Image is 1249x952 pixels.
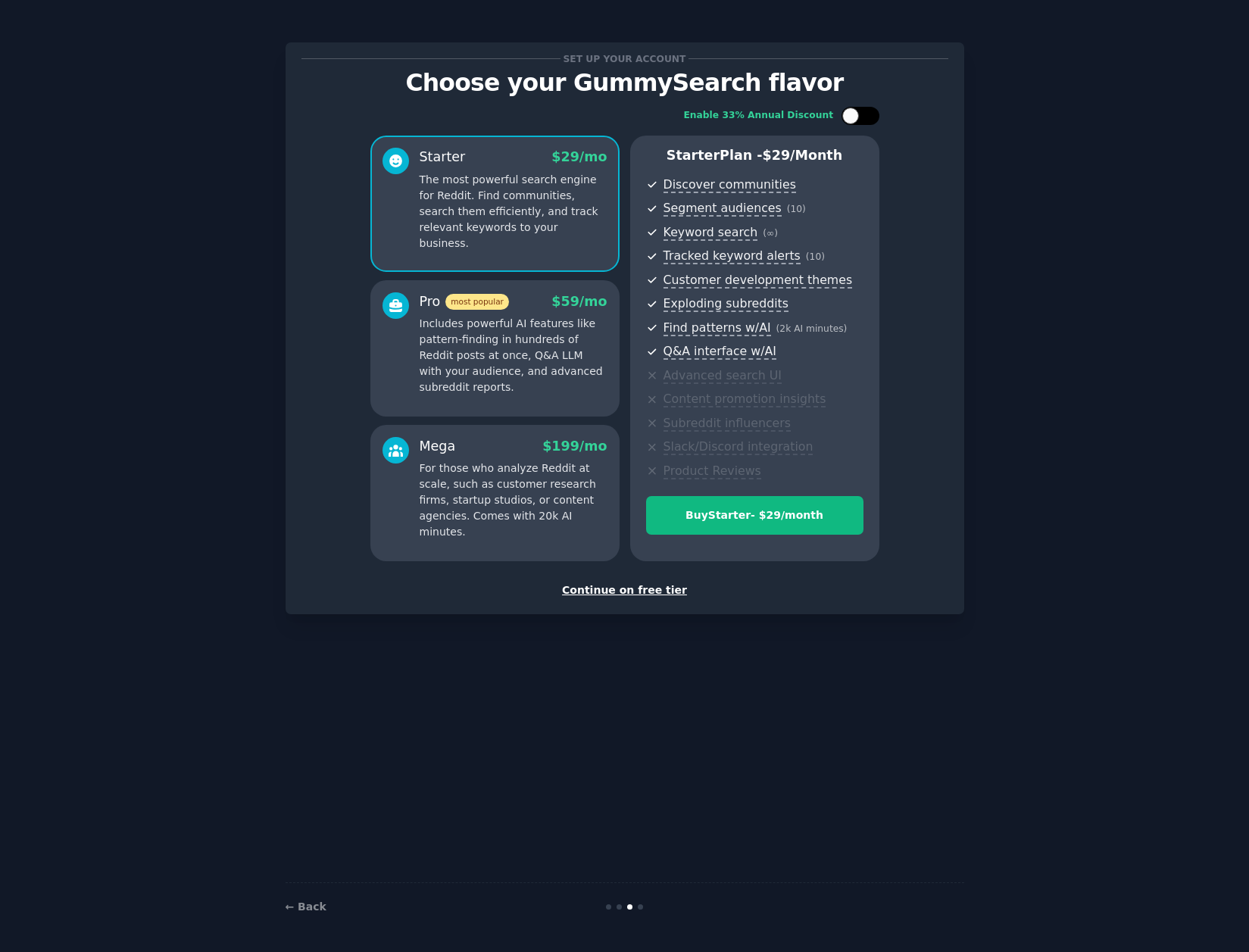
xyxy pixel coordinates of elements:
span: $ 29 /mo [551,149,607,164]
span: most popular [445,294,509,310]
span: Keyword search [664,225,758,241]
span: $ 199 /mo [542,439,607,454]
span: ( 10 ) [787,204,806,214]
button: BuyStarter- $29/month [646,496,863,535]
span: Segment audiences [664,201,782,217]
span: ( ∞ ) [763,228,778,239]
span: Discover communities [664,177,796,193]
p: Starter Plan - [646,146,863,165]
span: Exploding subreddits [664,296,788,312]
span: Advanced search UI [664,368,782,384]
div: Starter [420,148,466,167]
p: For those who analyze Reddit at scale, such as customer research firms, startup studios, or conte... [420,460,607,540]
span: Slack/Discord integration [664,439,813,455]
span: Subreddit influencers [664,416,791,432]
span: Customer development themes [664,273,853,289]
span: Product Reviews [664,464,761,479]
span: Set up your account [560,51,689,67]
div: Enable 33% Annual Discount [684,109,834,123]
div: Continue on free tier [301,582,948,598]
p: The most powerful search engine for Reddit. Find communities, search them efficiently, and track ... [420,172,607,251]
span: Q&A interface w/AI [664,344,776,360]
p: Choose your GummySearch flavor [301,70,948,96]
a: ← Back [286,900,326,913]
span: Content promotion insights [664,392,826,407]
div: Mega [420,437,456,456]
span: ( 10 ) [806,251,825,262]
p: Includes powerful AI features like pattern-finding in hundreds of Reddit posts at once, Q&A LLM w... [420,316,607,395]
span: $ 59 /mo [551,294,607,309]
div: Pro [420,292,509,311]
span: Find patterns w/AI [664,320,771,336]
span: ( 2k AI minutes ) [776,323,848,334]
span: $ 29 /month [763,148,843,163]
div: Buy Starter - $ 29 /month [647,507,863,523]
span: Tracked keyword alerts [664,248,801,264]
